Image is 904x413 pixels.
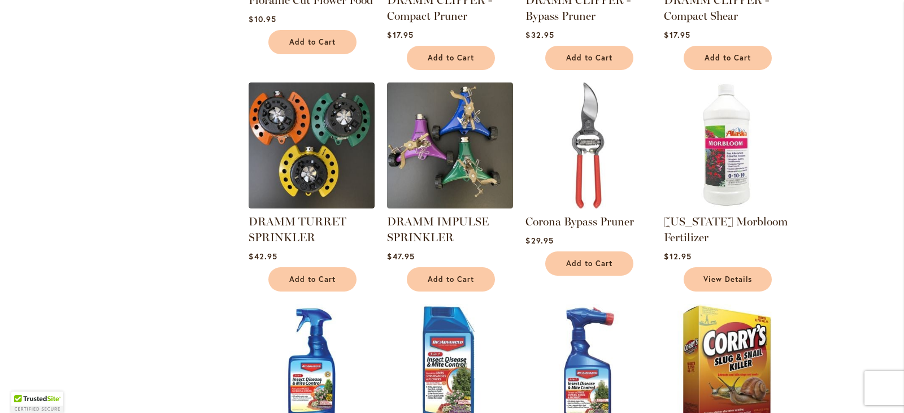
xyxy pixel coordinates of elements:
a: Corona Bypass Pruner [525,215,634,228]
span: Add to Cart [289,37,336,47]
img: Corona Bypass Pruner [525,82,651,208]
a: DRAMM IMPULSE SPRINKLER [387,200,513,211]
span: $32.95 [525,29,554,40]
img: DRAMM TURRET SPRINKLER [249,82,375,208]
span: $17.95 [664,29,690,40]
span: $17.95 [387,29,413,40]
a: View Details [684,267,772,292]
span: $42.95 [249,251,277,262]
a: Corona Bypass Pruner [525,200,651,211]
button: Add to Cart [684,46,772,70]
img: Alaska Morbloom Fertilizer [664,82,790,208]
img: DRAMM IMPULSE SPRINKLER [387,82,513,208]
span: $29.95 [525,235,553,246]
a: [US_STATE] Morbloom Fertilizer [664,215,788,244]
a: Alaska Morbloom Fertilizer [664,200,790,211]
span: $12.95 [664,251,691,262]
button: Add to Cart [268,30,357,54]
span: Add to Cart [428,53,474,63]
a: DRAMM TURRET SPRINKLER [249,215,346,244]
a: DRAMM TURRET SPRINKLER [249,200,375,211]
button: Add to Cart [407,267,495,292]
span: Add to Cart [705,53,751,63]
span: Add to Cart [289,275,336,284]
iframe: Launch Accessibility Center [8,373,40,405]
button: Add to Cart [268,267,357,292]
span: View Details [703,275,752,284]
button: Add to Cart [545,46,633,70]
button: Add to Cart [545,251,633,276]
a: DRAMM IMPULSE SPRINKLER [387,215,489,244]
span: Add to Cart [566,53,612,63]
span: $10.95 [249,14,276,24]
span: $47.95 [387,251,414,262]
span: Add to Cart [428,275,474,284]
span: Add to Cart [566,259,612,268]
button: Add to Cart [407,46,495,70]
